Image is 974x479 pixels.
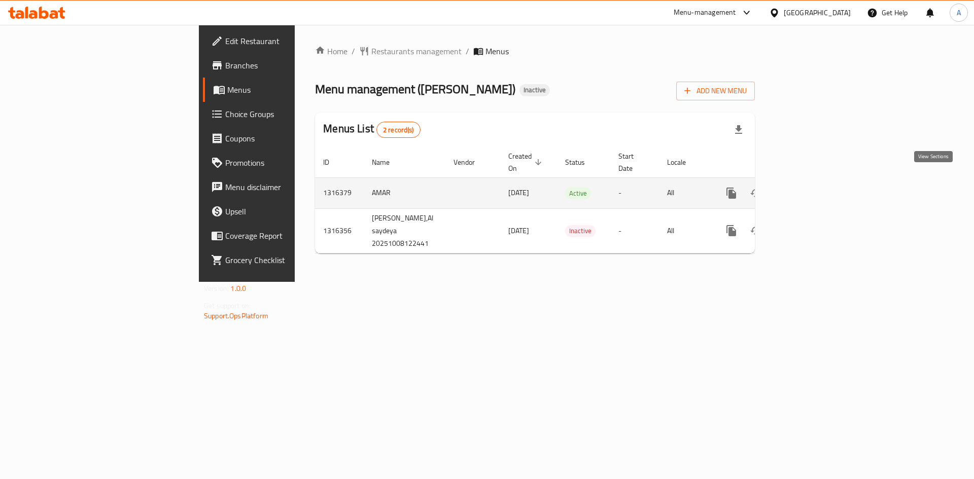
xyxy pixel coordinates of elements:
[204,299,251,312] span: Get support on:
[618,150,647,174] span: Start Date
[466,45,469,57] li: /
[676,82,755,100] button: Add New Menu
[203,78,362,102] a: Menus
[203,248,362,272] a: Grocery Checklist
[364,208,445,253] td: [PERSON_NAME],Al saydeya 20251008122441
[684,85,747,97] span: Add New Menu
[203,126,362,151] a: Coupons
[225,254,354,266] span: Grocery Checklist
[203,224,362,248] a: Coverage Report
[711,147,825,178] th: Actions
[225,132,354,144] span: Coupons
[565,225,596,237] span: Inactive
[225,181,354,193] span: Menu disclaimer
[225,205,354,217] span: Upsell
[454,156,488,168] span: Vendor
[667,156,699,168] span: Locale
[485,45,509,57] span: Menus
[203,175,362,199] a: Menu disclaimer
[744,218,768,243] button: Change Status
[315,45,755,57] nav: breadcrumb
[323,121,420,138] h2: Menus List
[565,188,591,199] span: Active
[719,181,744,205] button: more
[225,59,354,71] span: Branches
[726,118,751,142] div: Export file
[508,186,529,199] span: [DATE]
[376,122,421,138] div: Total records count
[519,84,550,96] div: Inactive
[674,7,736,19] div: Menu-management
[227,84,354,96] span: Menus
[371,45,462,57] span: Restaurants management
[610,208,659,253] td: -
[565,187,591,199] div: Active
[359,45,462,57] a: Restaurants management
[508,150,545,174] span: Created On
[203,53,362,78] a: Branches
[204,282,229,295] span: Version:
[225,230,354,242] span: Coverage Report
[372,156,403,168] span: Name
[203,199,362,224] a: Upsell
[315,78,515,100] span: Menu management ( [PERSON_NAME] )
[508,224,529,237] span: [DATE]
[203,29,362,53] a: Edit Restaurant
[203,151,362,175] a: Promotions
[225,157,354,169] span: Promotions
[204,309,268,322] a: Support.OpsPlatform
[719,218,744,243] button: more
[315,147,825,253] table: enhanced table
[659,208,711,253] td: All
[565,156,598,168] span: Status
[610,177,659,208] td: -
[519,86,550,94] span: Inactive
[225,35,354,47] span: Edit Restaurant
[377,125,420,135] span: 2 record(s)
[230,282,246,295] span: 1.0.0
[957,7,961,18] span: A
[323,156,342,168] span: ID
[784,7,851,18] div: [GEOGRAPHIC_DATA]
[659,177,711,208] td: All
[364,177,445,208] td: AMAR
[225,108,354,120] span: Choice Groups
[203,102,362,126] a: Choice Groups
